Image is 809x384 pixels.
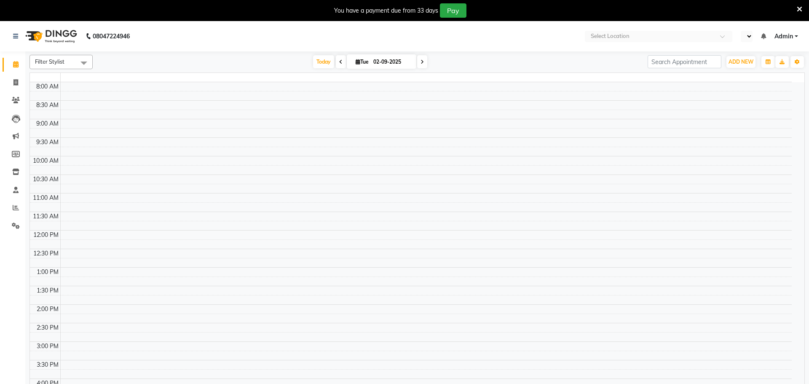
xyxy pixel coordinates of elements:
[371,56,413,68] input: 2025-09-02
[31,156,60,165] div: 10:00 AM
[31,193,60,202] div: 11:00 AM
[729,59,753,65] span: ADD NEW
[35,360,60,369] div: 3:30 PM
[334,6,438,15] div: You have a payment due from 33 days
[440,3,466,18] button: Pay
[35,58,64,65] span: Filter Stylist
[35,342,60,351] div: 3:00 PM
[591,32,630,40] div: Select Location
[774,32,793,41] span: Admin
[35,138,60,147] div: 9:30 AM
[648,55,721,68] input: Search Appointment
[313,55,334,68] span: Today
[35,119,60,128] div: 9:00 AM
[35,305,60,314] div: 2:00 PM
[93,24,130,48] b: 08047224946
[31,212,60,221] div: 11:30 AM
[35,82,60,91] div: 8:00 AM
[35,268,60,277] div: 1:00 PM
[354,59,371,65] span: Tue
[726,56,755,68] button: ADD NEW
[35,286,60,295] div: 1:30 PM
[35,323,60,332] div: 2:30 PM
[32,231,60,239] div: 12:00 PM
[21,24,79,48] img: logo
[31,175,60,184] div: 10:30 AM
[32,249,60,258] div: 12:30 PM
[35,101,60,110] div: 8:30 AM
